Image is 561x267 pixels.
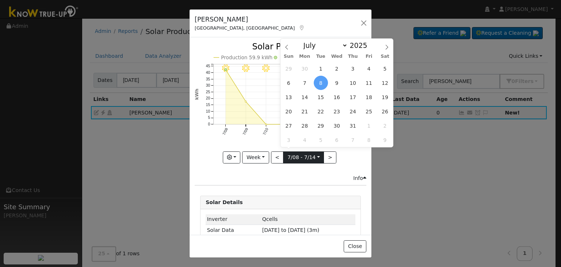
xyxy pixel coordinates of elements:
span: July 3, 2025 [346,61,360,76]
text: kWh [194,89,199,100]
div: Info [353,174,366,182]
h5: [PERSON_NAME] [195,15,305,24]
select: Month [300,41,348,50]
span: August 6, 2025 [330,133,344,147]
button: Close [344,240,366,253]
span: Fri [361,54,377,59]
span: July 16, 2025 [330,90,344,104]
span: July 28, 2025 [298,119,312,133]
span: June 29, 2025 [282,61,296,76]
span: July 15, 2025 [314,90,328,104]
span: August 2, 2025 [378,119,392,133]
span: [DATE] to [DATE] (3m) [262,227,319,233]
span: July 5, 2025 [378,61,392,76]
text: 20 [206,97,210,101]
button: > [324,151,336,164]
span: June 30, 2025 [298,61,312,76]
span: July 20, 2025 [282,104,296,119]
text: 35 [206,77,210,81]
span: August 5, 2025 [314,133,328,147]
span: July 9, 2025 [330,76,344,90]
text: 10 [206,109,210,113]
span: July 24, 2025 [346,104,360,119]
circle: onclick="" [265,124,267,125]
span: July 12, 2025 [378,76,392,90]
span: Sat [377,54,393,59]
circle: onclick="" [225,69,227,71]
text: 15 [206,103,210,107]
span: July 13, 2025 [282,90,296,104]
text: 0 [208,122,210,126]
text: 40 [206,71,210,75]
span: July 22, 2025 [314,104,328,119]
span: July 6, 2025 [282,76,296,90]
span: July 10, 2025 [346,76,360,90]
span: July 25, 2025 [362,104,376,119]
i: 7/09 - Clear [242,65,249,72]
span: July 17, 2025 [346,90,360,104]
span: August 1, 2025 [362,119,376,133]
span: July 7, 2025 [298,76,312,90]
span: July 30, 2025 [330,119,344,133]
span: August 3, 2025 [282,133,296,147]
circle: onclick="" [245,101,247,102]
span: July 1, 2025 [314,61,328,76]
text: 7/10 [262,127,269,136]
input: Year [348,41,374,49]
i: 7/08 - Clear [222,65,229,72]
span: July 2, 2025 [330,61,344,76]
span: July 29, 2025 [314,119,328,133]
span: July 8, 2025 [314,76,328,90]
text: Solar Production [252,42,320,51]
text: Production 59.9 kWh [221,55,272,61]
span: [GEOGRAPHIC_DATA], [GEOGRAPHIC_DATA] [195,25,295,31]
span: August 8, 2025 [362,133,376,147]
span: July 18, 2025 [362,90,376,104]
button: < [271,151,284,164]
span: Wed [329,54,345,59]
span: July 23, 2025 [330,104,344,119]
td: Solar Data [206,225,261,236]
span: July 4, 2025 [362,61,376,76]
strong: Solar Details [206,199,243,205]
span: August 9, 2025 [378,133,392,147]
td: Inverter [206,214,261,225]
span: Mon [297,54,313,59]
button: Week [242,151,269,164]
text: 7/09 [242,127,249,136]
span: ID: 1399, authorized: 06/20/25 [262,216,278,222]
span: Sun [280,54,297,59]
span: August 7, 2025 [346,133,360,147]
span: Thu [345,54,361,59]
text: 30 [206,83,210,87]
span: July 26, 2025 [378,104,392,119]
span: August 4, 2025 [298,133,312,147]
span: July 11, 2025 [362,76,376,90]
span: July 14, 2025 [298,90,312,104]
text: 25 [206,90,210,94]
span: July 21, 2025 [298,104,312,119]
text: 5 [208,116,210,120]
text: 45 [206,64,210,68]
span: July 19, 2025 [378,90,392,104]
text: Peak Production Hour 5.8 kWh [280,55,355,61]
i: 7/10 - Clear [262,65,270,72]
button: 7/08 - 7/14 [283,151,324,164]
span: July 27, 2025 [282,119,296,133]
text: 7/08 [222,127,229,136]
span: Tue [313,54,329,59]
span: July 31, 2025 [346,119,360,133]
a: Map [298,25,305,31]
